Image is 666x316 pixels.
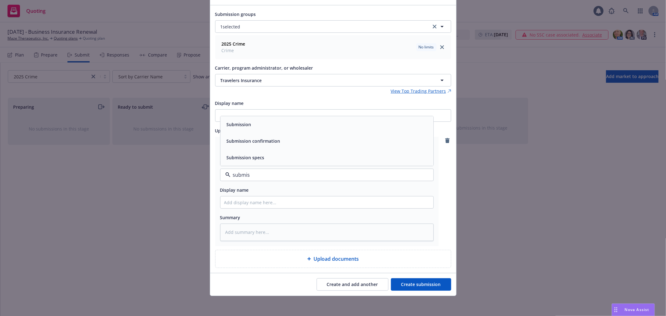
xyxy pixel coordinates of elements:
[227,155,264,161] button: Submission specs
[215,20,451,33] button: 1selectedclear selection
[391,278,451,291] button: Create submission
[230,171,421,179] input: Filter by keyword
[215,65,313,71] span: Carrier, program administrator, or wholesaler
[215,250,451,268] div: Upload documents
[444,137,451,144] a: remove
[391,88,451,94] a: View Top Trading Partners
[227,121,251,128] button: Submission
[431,23,438,30] a: clear selection
[313,255,359,263] span: Upload documents
[612,304,655,316] button: Nova Assist
[220,23,240,30] span: 1 selected
[215,74,451,86] button: Travelers Insurance
[215,100,244,106] span: Display name
[625,307,649,312] span: Nova Assist
[419,44,434,50] span: No limits
[222,47,245,54] span: Crime
[612,304,620,316] div: Drag to move
[220,77,417,84] span: Travelers Insurance
[222,41,245,47] strong: 2025 Crime
[220,196,433,208] input: Add display name here...
[215,128,256,134] span: Upload documents
[220,215,240,220] span: Summary
[227,138,280,145] button: Submission confirmation
[438,43,446,51] a: close
[215,11,256,17] span: Submission groups
[220,187,249,193] span: Display name
[317,278,388,291] button: Create and add another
